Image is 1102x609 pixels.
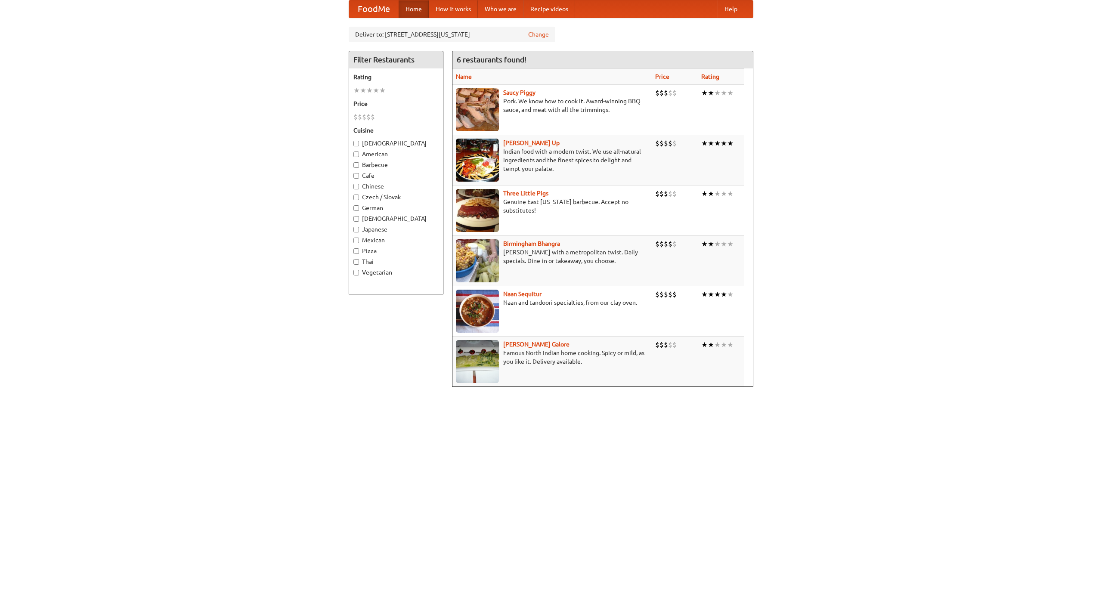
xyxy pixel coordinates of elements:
[655,239,659,249] li: $
[503,89,536,96] a: Saucy Piggy
[503,190,548,197] a: Three Little Pigs
[456,248,648,265] p: [PERSON_NAME] with a metropolitan twist. Daily specials. Dine-in or takeaway, you choose.
[353,259,359,265] input: Thai
[362,112,366,122] li: $
[503,291,542,297] a: Naan Sequitur
[701,340,708,349] li: ★
[349,27,555,42] div: Deliver to: [STREET_ADDRESS][US_STATE]
[353,139,439,148] label: [DEMOGRAPHIC_DATA]
[672,139,677,148] li: $
[659,88,664,98] li: $
[353,216,359,222] input: [DEMOGRAPHIC_DATA]
[672,239,677,249] li: $
[664,290,668,299] li: $
[659,189,664,198] li: $
[358,112,362,122] li: $
[664,239,668,249] li: $
[727,189,734,198] li: ★
[353,112,358,122] li: $
[721,88,727,98] li: ★
[399,0,429,18] a: Home
[528,30,549,39] a: Change
[503,139,560,146] b: [PERSON_NAME] Up
[353,227,359,232] input: Japanese
[664,88,668,98] li: $
[659,239,664,249] li: $
[349,0,399,18] a: FoodMe
[349,51,443,68] h4: Filter Restaurants
[353,126,439,135] h5: Cuisine
[659,139,664,148] li: $
[664,340,668,349] li: $
[668,340,672,349] li: $
[721,189,727,198] li: ★
[655,290,659,299] li: $
[664,139,668,148] li: $
[708,340,714,349] li: ★
[655,73,669,80] a: Price
[353,247,439,255] label: Pizza
[456,88,499,131] img: saucy.jpg
[655,139,659,148] li: $
[456,147,648,173] p: Indian food with a modern twist. We use all-natural ingredients and the finest spices to delight ...
[353,86,360,95] li: ★
[668,88,672,98] li: $
[379,86,386,95] li: ★
[659,340,664,349] li: $
[664,189,668,198] li: $
[701,88,708,98] li: ★
[708,189,714,198] li: ★
[668,139,672,148] li: $
[672,88,677,98] li: $
[655,88,659,98] li: $
[718,0,744,18] a: Help
[701,290,708,299] li: ★
[353,225,439,234] label: Japanese
[353,204,439,212] label: German
[366,112,371,122] li: $
[478,0,523,18] a: Who we are
[721,139,727,148] li: ★
[353,214,439,223] label: [DEMOGRAPHIC_DATA]
[353,99,439,108] h5: Price
[353,184,359,189] input: Chinese
[456,239,499,282] img: bhangra.jpg
[727,139,734,148] li: ★
[353,162,359,168] input: Barbecue
[708,88,714,98] li: ★
[708,139,714,148] li: ★
[353,182,439,191] label: Chinese
[456,73,472,80] a: Name
[714,340,721,349] li: ★
[353,73,439,81] h5: Rating
[456,349,648,366] p: Famous North Indian home cooking. Spicy or mild, as you like it. Delivery available.
[672,340,677,349] li: $
[721,340,727,349] li: ★
[714,239,721,249] li: ★
[353,268,439,277] label: Vegetarian
[429,0,478,18] a: How it works
[523,0,575,18] a: Recipe videos
[659,290,664,299] li: $
[353,171,439,180] label: Cafe
[701,139,708,148] li: ★
[353,173,359,179] input: Cafe
[456,139,499,182] img: curryup.jpg
[714,139,721,148] li: ★
[353,238,359,243] input: Mexican
[503,240,560,247] a: Birmingham Bhangra
[353,205,359,211] input: German
[721,239,727,249] li: ★
[353,193,439,201] label: Czech / Slovak
[353,151,359,157] input: American
[655,340,659,349] li: $
[457,56,526,64] ng-pluralize: 6 restaurants found!
[456,290,499,333] img: naansequitur.jpg
[353,248,359,254] input: Pizza
[353,257,439,266] label: Thai
[456,298,648,307] p: Naan and tandoori specialties, from our clay oven.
